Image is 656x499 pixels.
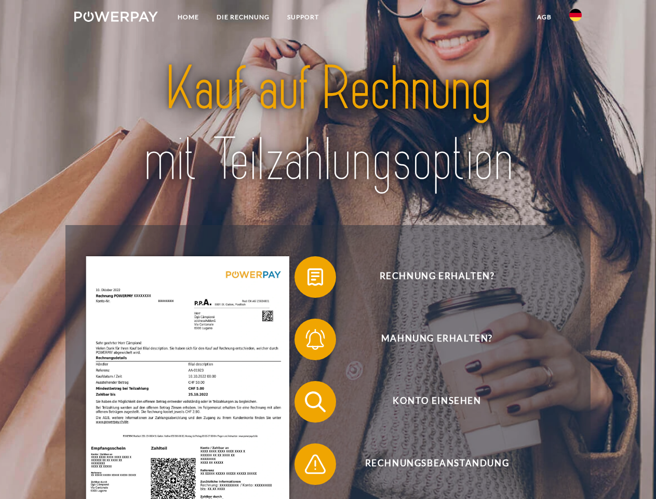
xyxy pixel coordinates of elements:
span: Rechnung erhalten? [310,256,564,298]
img: de [569,9,582,21]
span: Rechnungsbeanstandung [310,443,564,485]
a: DIE RECHNUNG [208,8,278,27]
img: logo-powerpay-white.svg [74,11,158,22]
a: Home [169,8,208,27]
img: qb_warning.svg [302,451,328,477]
img: qb_bell.svg [302,326,328,352]
img: qb_search.svg [302,389,328,415]
button: Konto einsehen [294,381,565,423]
img: qb_bill.svg [302,264,328,290]
button: Rechnungsbeanstandung [294,443,565,485]
span: Konto einsehen [310,381,564,423]
span: Mahnung erhalten? [310,319,564,360]
a: SUPPORT [278,8,328,27]
button: Rechnung erhalten? [294,256,565,298]
a: agb [528,8,560,27]
button: Mahnung erhalten? [294,319,565,360]
img: title-powerpay_de.svg [99,50,557,199]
